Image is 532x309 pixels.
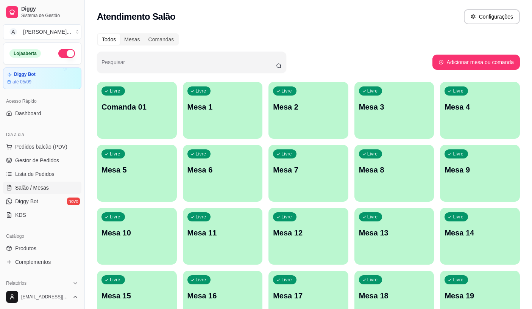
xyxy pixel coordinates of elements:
span: Relatórios [6,280,27,286]
a: Diggy Botaté 05/09 [3,67,81,89]
p: Livre [110,277,120,283]
div: Todos [98,34,120,45]
button: LivreMesa 3 [354,82,434,139]
p: Mesa 14 [445,227,515,238]
span: Sistema de Gestão [21,13,78,19]
p: Mesa 19 [445,290,515,301]
div: Comandas [144,34,178,45]
p: Livre [453,151,463,157]
p: Mesa 9 [445,165,515,175]
span: Gestor de Pedidos [15,157,59,164]
a: Produtos [3,242,81,254]
button: LivreComanda 01 [97,82,177,139]
span: A [9,28,17,36]
p: Livre [196,214,206,220]
p: Livre [110,214,120,220]
button: Adicionar mesa ou comanda [432,55,520,70]
p: Livre [367,88,378,94]
p: Livre [367,277,378,283]
button: LivreMesa 5 [97,145,177,202]
button: LivreMesa 12 [268,208,348,265]
button: [EMAIL_ADDRESS][DOMAIN_NAME] [3,288,81,306]
p: Mesa 10 [101,227,172,238]
p: Livre [453,88,463,94]
p: Livre [196,88,206,94]
p: Mesa 7 [273,165,344,175]
p: Livre [453,214,463,220]
p: Mesa 13 [359,227,430,238]
article: Diggy Bot [14,72,36,77]
a: Salão / Mesas [3,182,81,194]
span: Complementos [15,258,51,266]
p: Livre [367,214,378,220]
p: Livre [281,88,292,94]
p: Mesa 11 [187,227,258,238]
span: Diggy [21,6,78,13]
div: Loja aberta [9,49,41,58]
p: Mesa 6 [187,165,258,175]
input: Pesquisar [101,61,276,69]
div: Acesso Rápido [3,95,81,107]
p: Mesa 12 [273,227,344,238]
button: LivreMesa 6 [183,145,263,202]
button: Configurações [464,9,520,24]
p: Mesa 1 [187,102,258,112]
div: Mesas [120,34,144,45]
a: Complementos [3,256,81,268]
p: Mesa 16 [187,290,258,301]
a: Dashboard [3,107,81,119]
p: Mesa 17 [273,290,344,301]
span: Produtos [15,245,36,252]
a: Diggy Botnovo [3,195,81,207]
p: Livre [453,277,463,283]
button: LivreMesa 7 [268,145,348,202]
button: LivreMesa 8 [354,145,434,202]
button: Select a team [3,24,81,39]
article: até 05/09 [12,79,31,85]
button: LivreMesa 4 [440,82,520,139]
p: Livre [110,151,120,157]
div: Dia a dia [3,129,81,141]
button: LivreMesa 9 [440,145,520,202]
p: Livre [281,214,292,220]
a: KDS [3,209,81,221]
p: Comanda 01 [101,102,172,112]
span: Dashboard [15,110,41,117]
span: Lista de Pedidos [15,170,55,178]
p: Livre [110,88,120,94]
p: Livre [196,277,206,283]
button: Alterar Status [58,49,75,58]
button: LivreMesa 2 [268,82,348,139]
div: [PERSON_NAME] ... [23,28,71,36]
div: Catálogo [3,230,81,242]
p: Mesa 18 [359,290,430,301]
p: Mesa 2 [273,102,344,112]
p: Mesa 4 [445,102,515,112]
p: Livre [281,277,292,283]
a: Gestor de Pedidos [3,154,81,166]
a: Lista de Pedidos [3,168,81,180]
p: Mesa 8 [359,165,430,175]
p: Livre [367,151,378,157]
span: Pedidos balcão (PDV) [15,143,67,151]
p: Livre [196,151,206,157]
button: LivreMesa 13 [354,208,434,265]
button: Pedidos balcão (PDV) [3,141,81,153]
p: Mesa 3 [359,102,430,112]
p: Mesa 15 [101,290,172,301]
span: KDS [15,211,26,219]
p: Livre [281,151,292,157]
button: LivreMesa 14 [440,208,520,265]
h2: Atendimento Salão [97,11,175,23]
button: LivreMesa 1 [183,82,263,139]
button: LivreMesa 10 [97,208,177,265]
p: Mesa 5 [101,165,172,175]
span: Salão / Mesas [15,184,49,191]
button: LivreMesa 11 [183,208,263,265]
span: Diggy Bot [15,198,38,205]
span: [EMAIL_ADDRESS][DOMAIN_NAME] [21,294,69,300]
a: DiggySistema de Gestão [3,3,81,21]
